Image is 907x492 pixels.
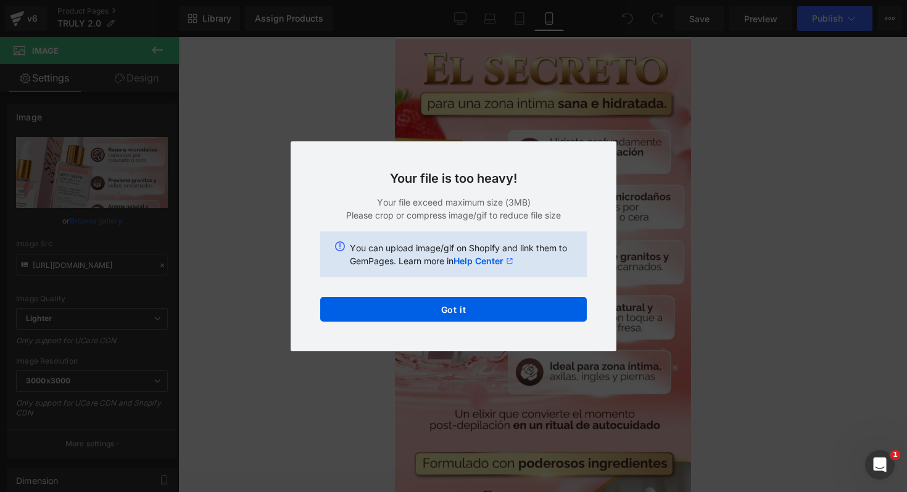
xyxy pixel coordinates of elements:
[453,254,513,267] a: Help Center
[320,297,587,322] button: Got it
[890,450,900,460] span: 1
[350,241,572,267] p: You can upload image/gif on Shopify and link them to GemPages. Learn more in
[320,171,587,186] h3: Your file is too heavy!
[320,196,587,209] p: Your file exceed maximum size (3MB)
[320,209,587,222] p: Please crop or compress image/gif to reduce file size
[865,450,895,480] iframe: Intercom live chat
